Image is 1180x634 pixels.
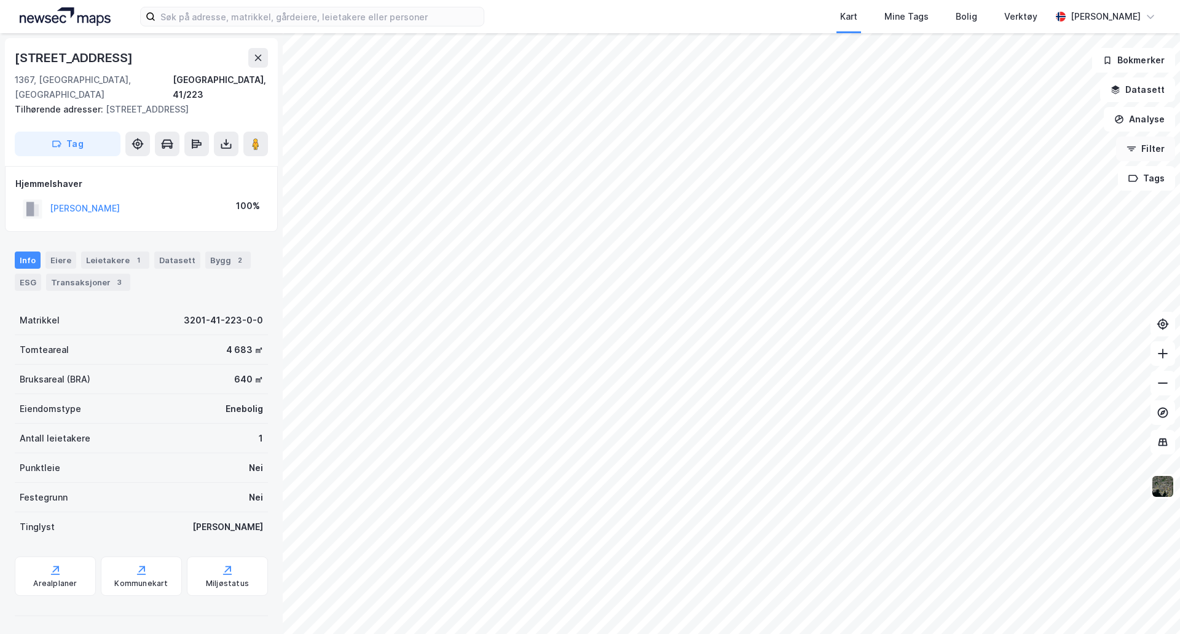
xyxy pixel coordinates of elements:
img: 9k= [1151,475,1174,498]
button: Tag [15,132,120,156]
div: Tomteareal [20,343,69,357]
div: Bolig [956,9,977,24]
div: Mine Tags [884,9,929,24]
div: [PERSON_NAME] [1071,9,1141,24]
div: Hjemmelshaver [15,176,267,191]
div: 2 [234,254,246,266]
div: Punktleie [20,461,60,475]
div: Nei [249,490,263,505]
div: Eiere [45,252,76,269]
div: 640 ㎡ [234,372,263,387]
div: [STREET_ADDRESS] [15,102,258,117]
div: Leietakere [81,252,149,269]
div: Eiendomstype [20,402,81,416]
div: ESG [15,274,41,291]
button: Analyse [1104,107,1175,132]
div: Nei [249,461,263,475]
div: [PERSON_NAME] [192,520,263,534]
div: Bygg [205,252,251,269]
div: [STREET_ADDRESS] [15,48,135,68]
iframe: Chat Widget [1119,575,1180,634]
div: Antall leietakere [20,431,90,446]
div: Datasett [154,252,200,269]
button: Bokmerker [1092,48,1175,73]
div: Enebolig [226,402,263,416]
button: Filter [1116,137,1175,161]
div: Matrikkel [20,313,60,328]
div: 1 [259,431,263,446]
div: 1367, [GEOGRAPHIC_DATA], [GEOGRAPHIC_DATA] [15,73,173,102]
div: Transaksjoner [46,274,130,291]
div: Info [15,252,41,269]
div: Verktøy [1004,9,1037,24]
div: Festegrunn [20,490,68,505]
button: Tags [1118,166,1175,191]
div: Tinglyst [20,520,55,534]
div: Kontrollprogram for chat [1119,575,1180,634]
div: Kart [840,9,857,24]
div: 1 [132,254,144,266]
input: Søk på adresse, matrikkel, gårdeiere, leietakere eller personer [155,7,484,26]
div: 100% [236,199,260,213]
div: Bruksareal (BRA) [20,372,90,387]
div: Miljøstatus [206,579,249,588]
span: Tilhørende adresser: [15,104,106,114]
div: Arealplaner [33,579,77,588]
div: Kommunekart [114,579,168,588]
div: 3 [113,276,125,288]
div: [GEOGRAPHIC_DATA], 41/223 [173,73,268,102]
button: Datasett [1100,77,1175,102]
div: 4 683 ㎡ [226,343,263,357]
div: 3201-41-223-0-0 [184,313,263,328]
img: logo.a4113a55bc3d86da70a041830d287a7e.svg [20,7,111,26]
